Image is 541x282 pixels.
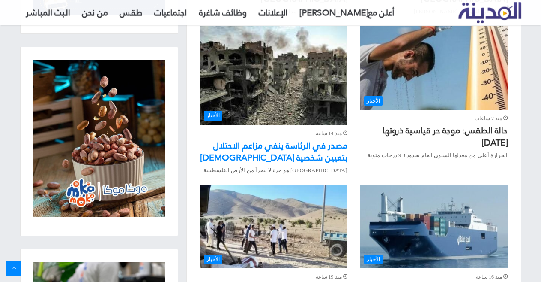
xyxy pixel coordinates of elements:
a: صحيفة تكشف تورط سفينة عربية في نقل أسلحة لجيش الاحتلال [360,185,507,268]
a: حالة الطقس: موجة حر قياسية ذروتها [DATE] [383,122,508,151]
span: الأخبار [364,96,383,106]
a: مصدر في الرئاسة ينفي مزاعم الاحتلال بتعيين شخصية [DEMOGRAPHIC_DATA] [200,137,347,166]
img: صورة صحيفة تكشف تورط سفينة عربية في نقل أسلحة لجيش الاحتلال [360,185,507,268]
p: [GEOGRAPHIC_DATA] هو جزء لا يتجزأ من الأرض الفلسطينية [200,166,347,175]
p: الحرارة أعلى من معدلها السنوي العام بحدود8–9 درجات مئوية [360,151,507,160]
a: حالة الطقس: موجة حر قياسية ذروتها غدا [360,26,507,109]
img: صورة إصابات بهجوم مستوطنين على بلدتي حلحول وصوريف جنوب الخليل [200,185,347,268]
span: الأخبار [364,255,383,264]
span: منذ 14 ساعة [316,129,347,138]
span: منذ 19 ساعة [316,273,347,282]
a: إصابات بهجوم مستوطنين على بلدتي حلحول وصوريف جنوب الخليل [200,185,347,268]
img: صورة مصدر في الرئاسة ينفي مزاعم الاحتلال بتعيين شخصية فلسطينية [200,26,347,124]
a: تلفزيون المدينة [458,3,521,24]
img: صورة حالة الطقس: موجة حر قياسية ذروتها غدا [360,26,507,109]
span: الأخبار [204,111,222,120]
span: منذ 16 ساعة [476,273,508,282]
span: الأخبار [204,255,222,264]
img: تلفزيون المدينة [458,2,521,23]
a: مصدر في الرئاسة ينفي مزاعم الاحتلال بتعيين شخصية فلسطينية [200,26,347,124]
span: منذ 7 ساعات [475,114,508,123]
